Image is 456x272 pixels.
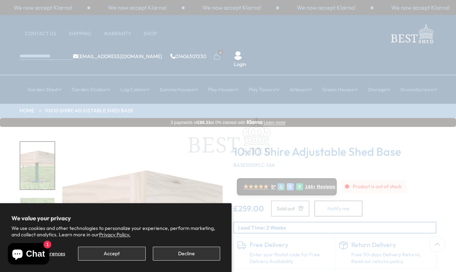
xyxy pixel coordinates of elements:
[6,243,51,266] inbox-online-store-chat: Shopify online store chat
[11,215,220,222] h2: We value your privacy
[99,231,130,238] a: Privacy Policy.
[78,247,145,261] button: Accept
[11,225,220,238] p: We use cookies and other technologies to personalize your experience, perform marketing, and coll...
[153,247,220,261] button: Decline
